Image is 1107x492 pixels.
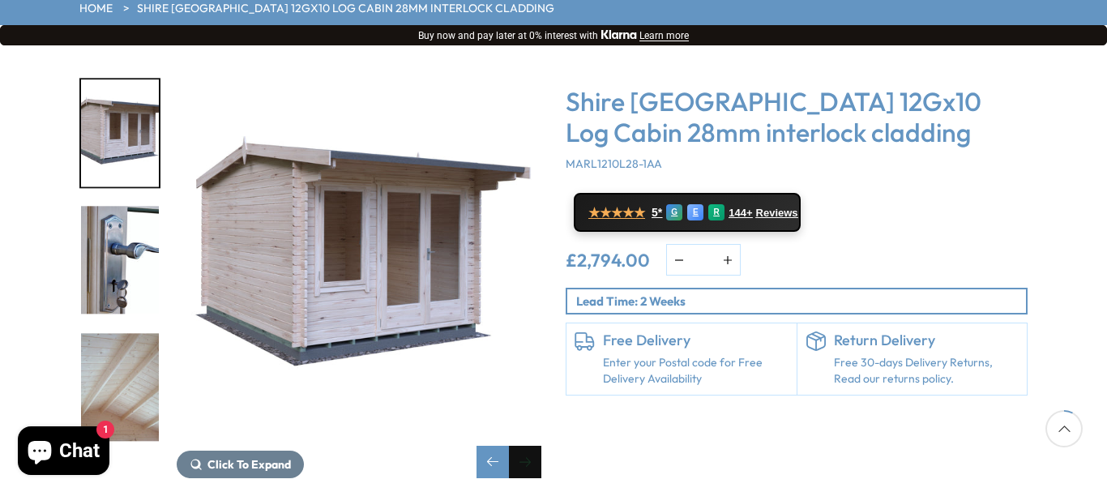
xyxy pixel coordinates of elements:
[177,78,541,443] img: Shire Marlborough 12Gx10 Log Cabin 28mm interlock cladding - Best Shed
[13,426,114,479] inbox-online-store-chat: Shopify online store chat
[666,204,682,220] div: G
[79,1,113,17] a: HOME
[603,355,789,387] a: Enter your Postal code for Free Delivery Availability
[574,193,801,232] a: ★★★★★ 5* G E R 144+ Reviews
[509,446,541,478] div: Next slide
[79,78,160,189] div: 11 / 16
[687,204,703,220] div: E
[81,333,159,441] img: RoofSupportswithTongue_Groove_b6e5830c-4e80-4760-9d95-9c080e923f39_200x200.jpg
[137,1,554,17] a: Shire [GEOGRAPHIC_DATA] 12Gx10 Log Cabin 28mm interlock cladding
[576,293,1026,310] p: Lead Time: 2 Weeks
[79,332,160,443] div: 13 / 16
[566,156,662,171] span: MARL1210L28-1AA
[177,451,304,478] button: Click To Expand
[79,205,160,316] div: 12 / 16
[834,355,1019,387] p: Free 30-days Delivery Returns, Read our returns policy.
[177,78,541,478] div: 11 / 16
[566,251,650,269] ins: £2,794.00
[207,457,291,472] span: Click To Expand
[81,207,159,314] img: MorticeRebateLockHandle_Keys_a25a011a-e4e1-4faf-ae1f-2a7a332dcbc3_200x200.jpg
[756,207,798,220] span: Reviews
[729,207,752,220] span: 144+
[81,79,159,187] img: Marlborough12gx10_white_0295_d88966e4-1746-440c-acb1-1412f14fc82c_200x200.jpg
[603,332,789,349] h6: Free Delivery
[834,332,1019,349] h6: Return Delivery
[566,86,1028,148] h3: Shire [GEOGRAPHIC_DATA] 12Gx10 Log Cabin 28mm interlock cladding
[708,204,724,220] div: R
[588,205,645,220] span: ★★★★★
[477,446,509,478] div: Previous slide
